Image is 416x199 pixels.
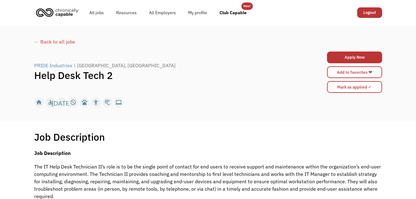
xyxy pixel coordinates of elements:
div: not_interested [70,98,76,107]
a: home [34,6,83,19]
div: [DATE] [52,98,72,107]
a: Apply Now [327,52,382,63]
a: Club Capable [213,3,253,23]
div: accessible [47,98,54,107]
div: computer [115,98,122,107]
div: home [36,98,42,107]
div: PRIDE Industries [34,62,72,69]
a: Logout [357,7,382,18]
strong: Job Description [34,150,71,156]
h1: Job Description [34,131,105,143]
h1: Help Desk Tech 2 [34,69,295,81]
a: PRIDE Industries|[GEOGRAPHIC_DATA], [GEOGRAPHIC_DATA] [34,62,177,69]
div: New! [244,2,251,10]
div: pets [81,98,88,107]
input: Mark as applied ✓ [327,81,382,93]
div: accessibility [93,98,99,107]
a: All jobs [83,3,110,23]
a: My profile [182,3,213,23]
div: hearing [104,98,111,107]
a: Add to favorites ❤ [327,66,382,78]
a: ← Back to all jobs [34,38,382,45]
form: Mark as applied form [327,80,382,94]
a: Resources [110,3,143,23]
a: All Employers [143,3,182,23]
img: Chronically Capable logo [34,6,80,19]
div: | [74,62,75,69]
div: [GEOGRAPHIC_DATA], [GEOGRAPHIC_DATA] [77,62,176,69]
